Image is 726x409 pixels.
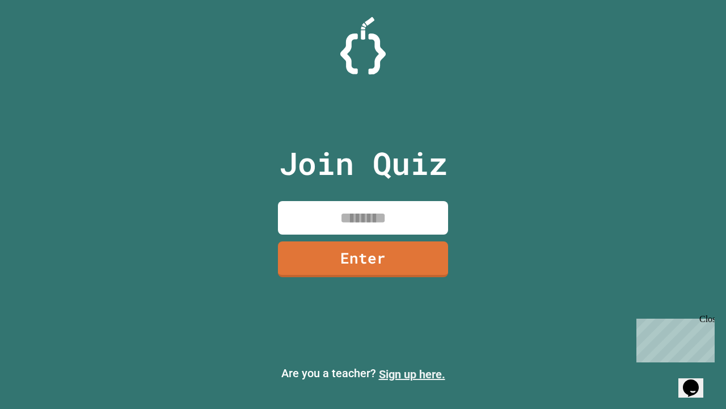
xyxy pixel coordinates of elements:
p: Join Quiz [279,140,448,187]
iframe: chat widget [678,364,715,398]
a: Enter [278,241,448,277]
img: Logo.svg [340,17,386,74]
div: Chat with us now!Close [5,5,78,72]
p: Are you a teacher? [9,365,717,383]
a: Sign up here. [379,368,445,381]
iframe: chat widget [632,314,715,362]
